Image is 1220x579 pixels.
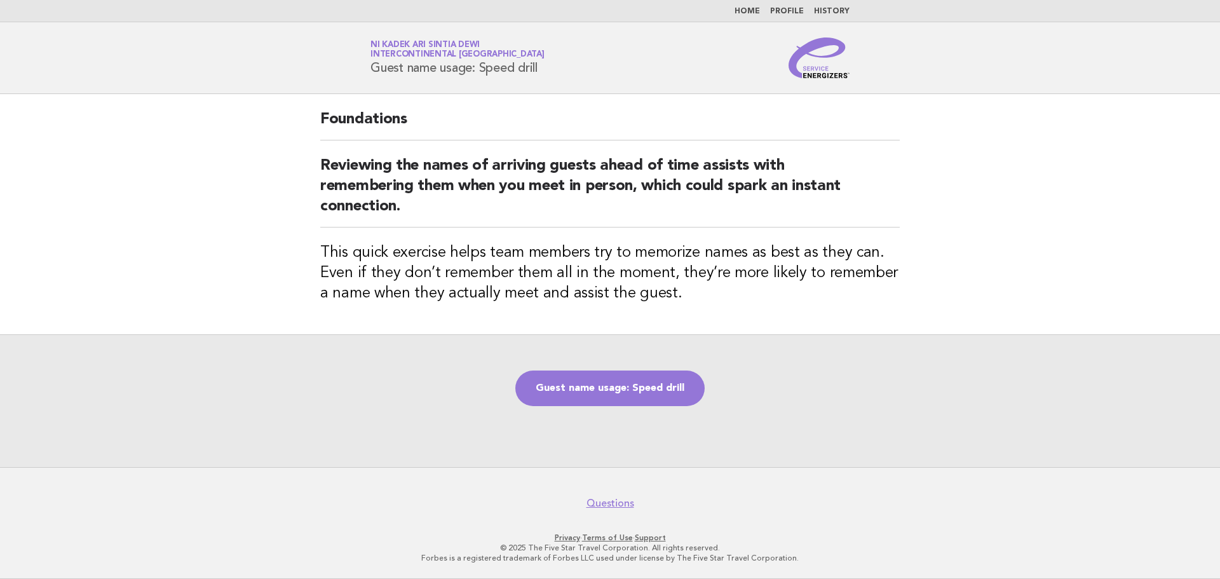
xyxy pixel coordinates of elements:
a: Privacy [555,533,580,542]
p: · · [221,533,999,543]
img: Service Energizers [789,37,850,78]
p: © 2025 The Five Star Travel Corporation. All rights reserved. [221,543,999,553]
a: Ni Kadek Ari Sintia DewiInterContinental [GEOGRAPHIC_DATA] [370,41,545,58]
a: Support [635,533,666,542]
h2: Reviewing the names of arriving guests ahead of time assists with remembering them when you meet ... [320,156,900,228]
h2: Foundations [320,109,900,140]
a: Home [735,8,760,15]
a: History [814,8,850,15]
h3: This quick exercise helps team members try to memorize names as best as they can. Even if they do... [320,243,900,304]
a: Terms of Use [582,533,633,542]
a: Questions [586,497,634,510]
p: Forbes is a registered trademark of Forbes LLC used under license by The Five Star Travel Corpora... [221,553,999,563]
h1: Guest name usage: Speed drill [370,41,545,74]
a: Guest name usage: Speed drill [515,371,705,406]
a: Profile [770,8,804,15]
span: InterContinental [GEOGRAPHIC_DATA] [370,51,545,59]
